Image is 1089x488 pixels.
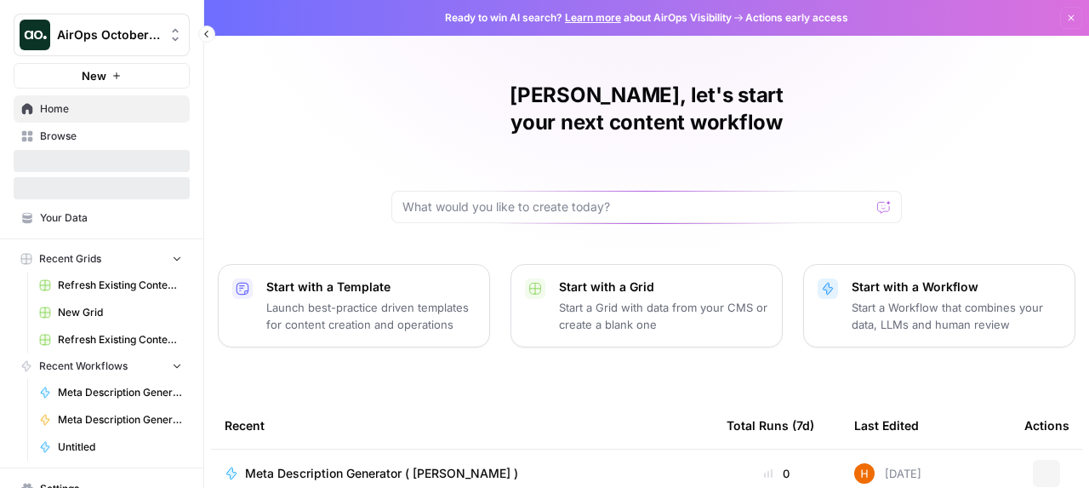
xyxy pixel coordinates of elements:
span: Meta Description Generator ( [PERSON_NAME] ) [245,465,518,482]
span: Meta Description Generator ( [PERSON_NAME] ) [58,385,182,400]
div: Recent [225,402,699,449]
span: New Grid [58,305,182,320]
button: Recent Workflows [14,353,190,379]
input: What would you like to create today? [402,198,870,215]
p: Launch best-practice driven templates for content creation and operations [266,299,476,333]
a: Refresh Existing Content (2) [31,326,190,353]
span: Recent Workflows [39,359,128,374]
span: AirOps October Cohort [57,26,160,43]
a: Untitled [31,433,190,461]
a: Meta Description Generator ( [PERSON_NAME] ) [225,465,699,482]
a: Your Data [14,204,190,232]
a: Refresh Existing Content (1) [31,272,190,299]
img: 800yb5g0cvdr0f9czziwsqt6j8wa [854,463,875,484]
button: Workspace: AirOps October Cohort [14,14,190,56]
button: Start with a WorkflowStart a Workflow that combines your data, LLMs and human review [803,264,1075,347]
div: 0 [727,465,827,482]
span: Meta Description Generator ([PERSON_NAME]) [58,412,182,428]
div: Actions [1024,402,1069,449]
button: Start with a GridStart a Grid with data from your CMS or create a blank one [510,264,783,347]
img: AirOps October Cohort Logo [20,20,50,50]
div: Total Runs (7d) [727,402,814,449]
a: Learn more [565,11,621,24]
button: Start with a TemplateLaunch best-practice driven templates for content creation and operations [218,264,490,347]
h1: [PERSON_NAME], let's start your next content workflow [391,82,902,136]
div: Last Edited [854,402,919,449]
span: Actions early access [745,10,848,26]
span: Untitled [58,439,182,455]
a: Home [14,95,190,123]
button: Recent Grids [14,246,190,272]
p: Start with a Grid [559,278,768,296]
span: Your Data [40,210,182,226]
span: Refresh Existing Content (2) [58,332,182,347]
a: Meta Description Generator ( [PERSON_NAME] ) [31,379,190,406]
span: New [82,67,106,84]
span: Home [40,101,182,117]
span: Recent Grids [39,251,101,267]
div: [DATE] [854,463,921,484]
a: Browse [14,123,190,150]
p: Start a Workflow that combines your data, LLMs and human review [852,299,1061,333]
button: New [14,63,190,89]
span: Refresh Existing Content (1) [58,278,182,293]
a: Meta Description Generator ([PERSON_NAME]) [31,406,190,433]
p: Start with a Workflow [852,278,1061,296]
span: Ready to win AI search? about AirOps Visibility [445,10,732,26]
a: New Grid [31,299,190,326]
p: Start a Grid with data from your CMS or create a blank one [559,299,768,333]
p: Start with a Template [266,278,476,296]
span: Browse [40,129,182,144]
